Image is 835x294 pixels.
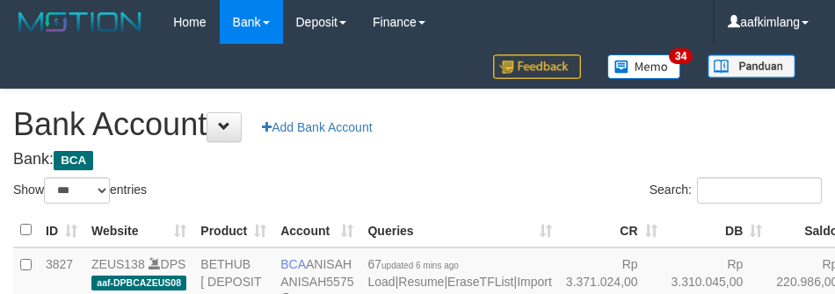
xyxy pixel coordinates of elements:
h1: Bank Account [13,107,822,142]
label: Show entries [13,177,147,204]
img: Button%20Memo.svg [607,54,681,79]
a: EraseTFList [447,275,513,289]
input: Search: [697,177,822,204]
th: Queries: activate to sort column ascending [360,213,558,247]
span: updated 6 mins ago [381,261,459,270]
a: Add Bank Account [250,112,383,142]
span: 34 [669,48,693,64]
span: BCA [280,257,306,271]
img: MOTION_logo.png [13,9,147,35]
a: ANISAH5575 [280,275,353,289]
th: Account: activate to sort column ascending [273,213,360,247]
select: Showentries [44,177,110,204]
span: 67 [367,257,458,271]
th: ID: activate to sort column ascending [39,213,84,247]
a: ZEUS138 [91,257,145,271]
a: 34 [594,44,694,89]
a: Load [367,275,395,289]
th: DB: activate to sort column ascending [664,213,770,247]
label: Search: [650,177,822,204]
img: panduan.png [708,54,795,78]
span: aaf-DPBCAZEUS08 [91,276,186,290]
a: Resume [398,275,444,289]
h4: Bank: [13,151,822,169]
th: Website: activate to sort column ascending [84,213,193,247]
img: Feedback.jpg [493,54,581,79]
th: CR: activate to sort column ascending [559,213,664,247]
th: Product: activate to sort column ascending [193,213,273,247]
span: BCA [54,151,93,170]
